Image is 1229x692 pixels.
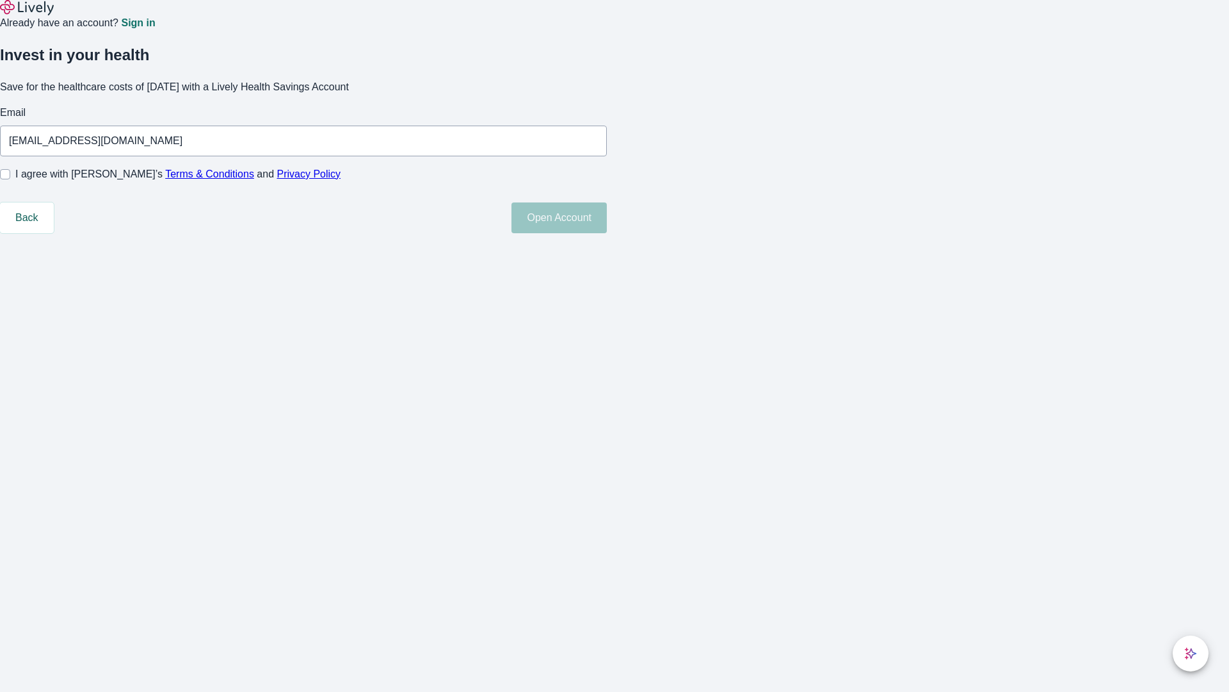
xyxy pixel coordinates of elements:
a: Sign in [121,18,155,28]
a: Privacy Policy [277,169,341,179]
a: Terms & Conditions [165,169,254,179]
svg: Lively AI Assistant [1184,647,1197,660]
button: chat [1173,636,1209,671]
span: I agree with [PERSON_NAME]’s and [15,167,341,182]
